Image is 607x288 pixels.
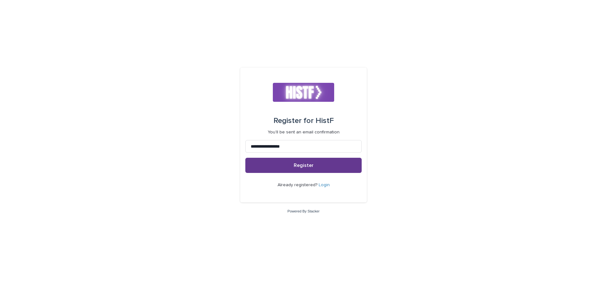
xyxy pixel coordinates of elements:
a: Powered By Stacker [287,209,319,213]
a: Login [319,183,330,187]
span: Already registered? [278,183,319,187]
p: You'll be sent an email confirmation [268,130,340,135]
span: Register [294,163,314,168]
div: HistF [273,112,334,130]
span: Register for [273,117,314,125]
img: k2lX6XtKT2uGl0LI8IDL [273,83,334,102]
button: Register [245,158,362,173]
